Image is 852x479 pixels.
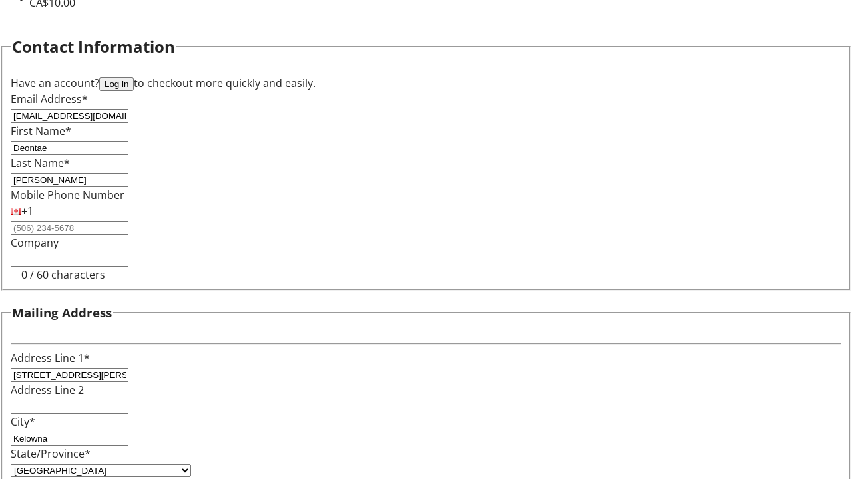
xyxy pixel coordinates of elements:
tr-character-limit: 0 / 60 characters [21,267,105,282]
input: Address [11,368,128,382]
input: City [11,432,128,446]
label: City* [11,414,35,429]
h3: Mailing Address [12,303,112,322]
button: Log in [99,77,134,91]
label: Address Line 1* [11,351,90,365]
div: Have an account? to checkout more quickly and easily. [11,75,841,91]
label: Address Line 2 [11,383,84,397]
label: First Name* [11,124,71,138]
label: Email Address* [11,92,88,106]
label: Mobile Phone Number [11,188,124,202]
label: Last Name* [11,156,70,170]
label: State/Province* [11,446,91,461]
h2: Contact Information [12,35,175,59]
label: Company [11,236,59,250]
input: (506) 234-5678 [11,221,128,235]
